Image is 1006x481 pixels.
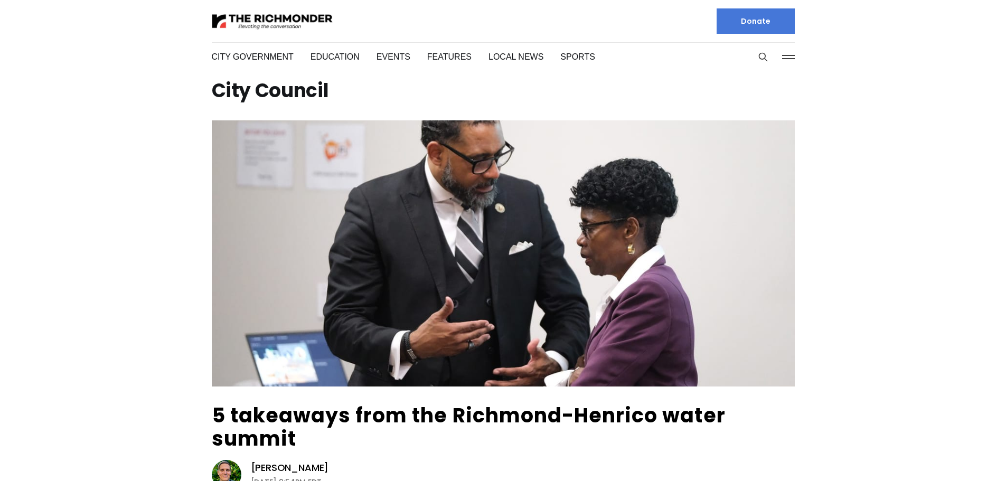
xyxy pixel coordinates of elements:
a: Sports [549,51,581,63]
button: Search this site [755,49,771,65]
a: City Government [212,51,291,63]
iframe: portal-trigger [917,429,1006,481]
a: Local News [480,51,532,63]
a: Donate [717,8,795,34]
a: [PERSON_NAME] [251,461,329,474]
a: 5 takeaways from the Richmond-Henrico water summit [212,401,726,452]
a: Events [374,51,405,63]
img: 5 takeaways from the Richmond-Henrico water summit [212,120,795,386]
a: Features [422,51,463,63]
a: Education [308,51,357,63]
img: The Richmonder [212,12,333,31]
h1: City Council [212,82,795,99]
